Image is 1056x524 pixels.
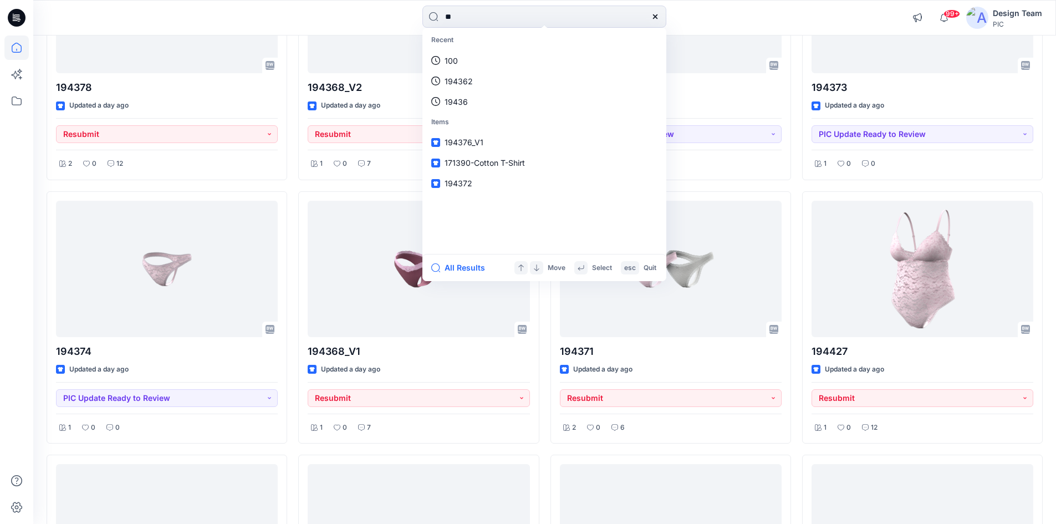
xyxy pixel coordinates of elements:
[548,262,565,274] p: Move
[69,100,129,111] p: Updated a day ago
[425,91,664,112] a: 19436
[871,422,878,434] p: 12
[445,55,458,67] p: 100
[573,364,632,375] p: Updated a day ago
[425,152,664,173] a: 171390-Cotton T-Shirt
[116,158,123,170] p: 12
[425,132,664,152] a: 194376_V1
[56,201,278,338] a: 194374
[308,80,529,95] p: 194368_V2
[68,422,71,434] p: 1
[620,422,625,434] p: 6
[69,364,129,375] p: Updated a day ago
[91,422,95,434] p: 0
[445,179,472,188] span: 194372
[308,344,529,359] p: 194368_V1
[846,158,851,170] p: 0
[321,100,380,111] p: Updated a day ago
[56,344,278,359] p: 194374
[825,364,884,375] p: Updated a day ago
[321,364,380,375] p: Updated a day ago
[966,7,988,29] img: avatar
[367,158,371,170] p: 7
[943,9,960,18] span: 99+
[431,261,492,274] button: All Results
[425,50,664,71] a: 100
[425,30,664,50] p: Recent
[425,112,664,133] p: Items
[572,422,576,434] p: 2
[445,75,473,87] p: 194362
[425,71,664,91] a: 194362
[644,262,656,274] p: Quit
[308,201,529,338] a: 194368_V1
[993,20,1042,28] div: PIC
[824,158,827,170] p: 1
[560,201,782,338] a: 194371
[812,80,1033,95] p: 194373
[56,80,278,95] p: 194378
[320,158,323,170] p: 1
[560,344,782,359] p: 194371
[825,100,884,111] p: Updated a day ago
[425,173,664,194] a: 194372
[812,201,1033,338] a: 194427
[560,80,782,95] p: 194371
[367,422,371,434] p: 7
[343,422,347,434] p: 0
[871,158,875,170] p: 0
[993,7,1042,20] div: Design Team
[846,422,851,434] p: 0
[445,96,468,108] p: 19436
[445,138,483,147] span: 194376_V1
[92,158,96,170] p: 0
[343,158,347,170] p: 0
[445,158,525,167] span: 171390-Cotton T-Shirt
[624,262,636,274] p: esc
[596,422,600,434] p: 0
[592,262,612,274] p: Select
[68,158,72,170] p: 2
[320,422,323,434] p: 1
[812,344,1033,359] p: 194427
[824,422,827,434] p: 1
[115,422,120,434] p: 0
